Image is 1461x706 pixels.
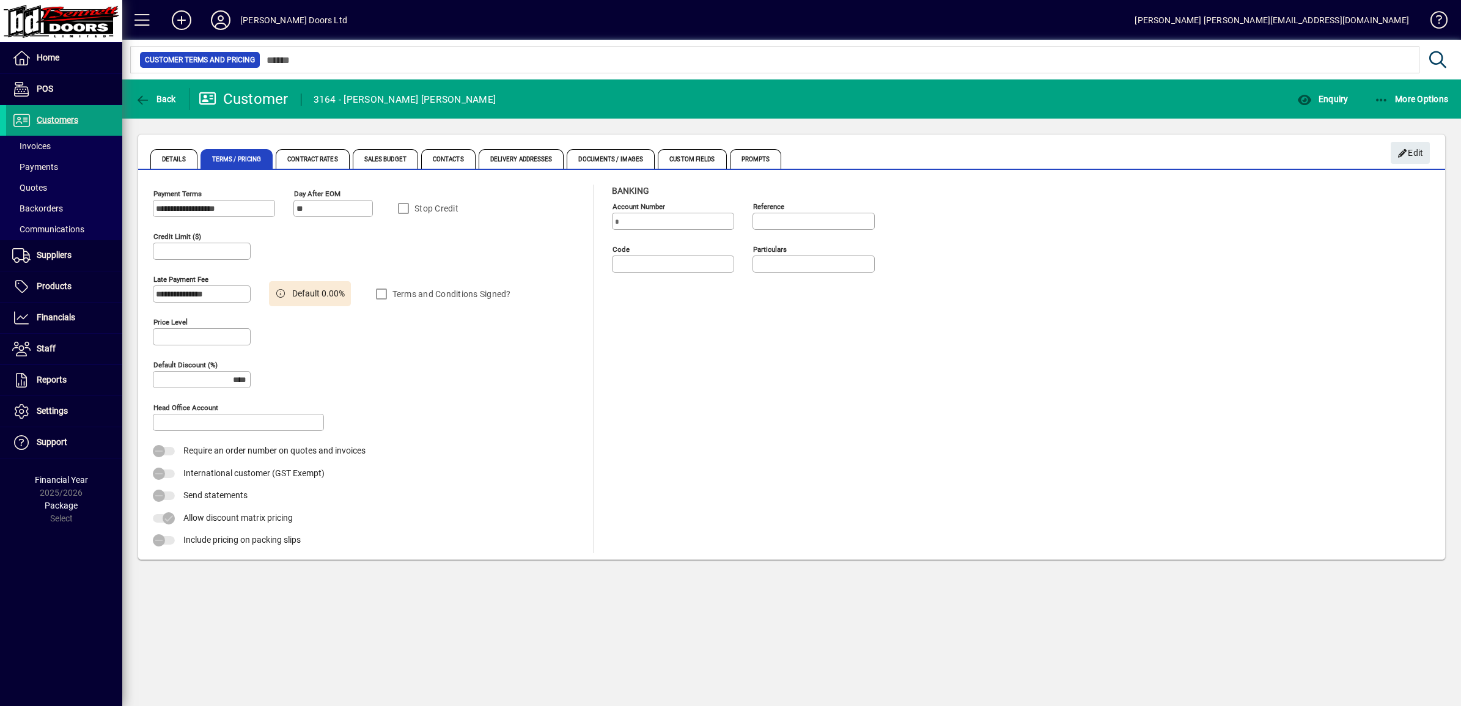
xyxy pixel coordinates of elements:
mat-label: Head Office Account [153,403,218,412]
div: Customer [199,89,289,109]
span: Sales Budget [353,149,418,169]
a: Support [6,427,122,458]
a: Quotes [6,177,122,198]
span: Invoices [12,141,51,151]
span: Reports [37,375,67,384]
span: Settings [37,406,68,416]
a: Reports [6,365,122,395]
button: Profile [201,9,240,31]
a: Home [6,43,122,73]
span: Back [135,94,176,104]
span: Customers [37,115,78,125]
span: Products [37,281,72,291]
span: Prompts [730,149,782,169]
span: Require an order number on quotes and invoices [183,446,366,455]
span: Contacts [421,149,476,169]
button: Back [132,88,179,110]
mat-label: Particulars [753,245,787,254]
button: More Options [1371,88,1452,110]
a: Products [6,271,122,302]
a: Knowledge Base [1421,2,1446,42]
span: Edit [1397,143,1424,163]
span: Send statements [183,490,248,500]
span: Financial Year [35,475,88,485]
a: Backorders [6,198,122,219]
div: 3164 - [PERSON_NAME] [PERSON_NAME] [314,90,496,109]
mat-label: Day after EOM [294,189,340,198]
mat-label: Default Discount (%) [153,361,218,369]
span: Package [45,501,78,510]
span: Enquiry [1297,94,1348,104]
span: Communications [12,224,84,234]
mat-label: Reference [753,202,784,211]
div: [PERSON_NAME] [PERSON_NAME][EMAIL_ADDRESS][DOMAIN_NAME] [1135,10,1409,30]
span: Terms / Pricing [201,149,273,169]
div: [PERSON_NAME] Doors Ltd [240,10,347,30]
span: Customer Terms and Pricing [145,54,255,66]
mat-label: Payment Terms [153,189,202,198]
app-page-header-button: Back [122,88,190,110]
span: Banking [612,186,649,196]
a: Communications [6,219,122,240]
span: Details [150,149,197,169]
span: More Options [1374,94,1449,104]
span: Suppliers [37,250,72,260]
a: Payments [6,156,122,177]
span: Delivery Addresses [479,149,564,169]
a: Staff [6,334,122,364]
span: International customer (GST Exempt) [183,468,325,478]
mat-label: Credit Limit ($) [153,232,201,241]
a: POS [6,74,122,105]
span: Financials [37,312,75,322]
span: Staff [37,344,56,353]
a: Financials [6,303,122,333]
a: Invoices [6,136,122,156]
span: Support [37,437,67,447]
span: Home [37,53,59,62]
a: Suppliers [6,240,122,271]
a: Settings [6,396,122,427]
span: Backorders [12,204,63,213]
span: Custom Fields [658,149,726,169]
mat-label: Account number [613,202,665,211]
mat-label: Price Level [153,318,188,326]
span: Contract Rates [276,149,349,169]
button: Edit [1391,142,1430,164]
span: Documents / Images [567,149,655,169]
span: Quotes [12,183,47,193]
button: Enquiry [1294,88,1351,110]
mat-label: Code [613,245,630,254]
span: Payments [12,162,58,172]
span: Allow discount matrix pricing [183,513,293,523]
span: POS [37,84,53,94]
button: Add [162,9,201,31]
span: Default 0.00% [292,287,345,300]
span: Include pricing on packing slips [183,535,301,545]
mat-label: Late Payment Fee [153,275,208,284]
